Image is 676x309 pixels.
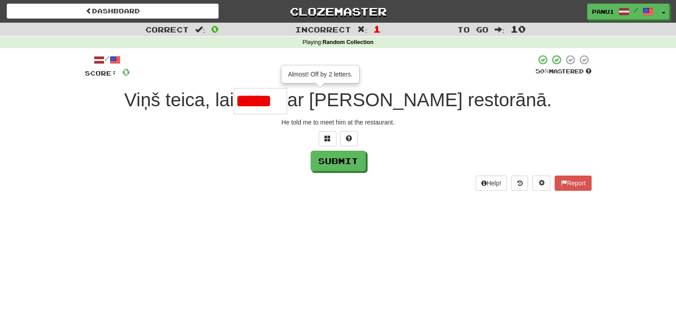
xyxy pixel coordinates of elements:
[122,66,130,77] span: 0
[124,89,234,110] span: Viņš teica, lai
[85,69,117,77] span: Score:
[340,131,358,146] button: Single letter hint - you only get 1 per sentence and score half the points! alt+h
[323,39,374,45] strong: Random Collection
[7,4,219,19] a: Dashboard
[211,24,219,34] span: 0
[536,68,549,75] span: 50 %
[587,4,658,20] a: Panu1 /
[511,24,526,34] span: 10
[287,89,552,110] span: ar [PERSON_NAME] restorānā.
[634,7,638,13] span: /
[145,25,189,34] span: Correct
[85,54,130,65] div: /
[373,24,381,34] span: 1
[357,26,367,33] span: :
[85,118,592,127] div: He told me to meet him at the restaurant.
[195,26,205,33] span: :
[476,176,507,191] button: Help!
[555,176,591,191] button: Report
[288,71,352,78] span: Almost! Off by 2 letters.
[592,8,614,16] span: Panu1
[495,26,504,33] span: :
[511,176,528,191] button: Round history (alt+y)
[536,68,592,76] div: Mastered
[295,25,351,34] span: Incorrect
[319,131,336,146] button: Switch sentence to multiple choice alt+p
[232,4,444,19] a: Clozemaster
[311,151,366,171] button: Submit
[457,25,488,34] span: To go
